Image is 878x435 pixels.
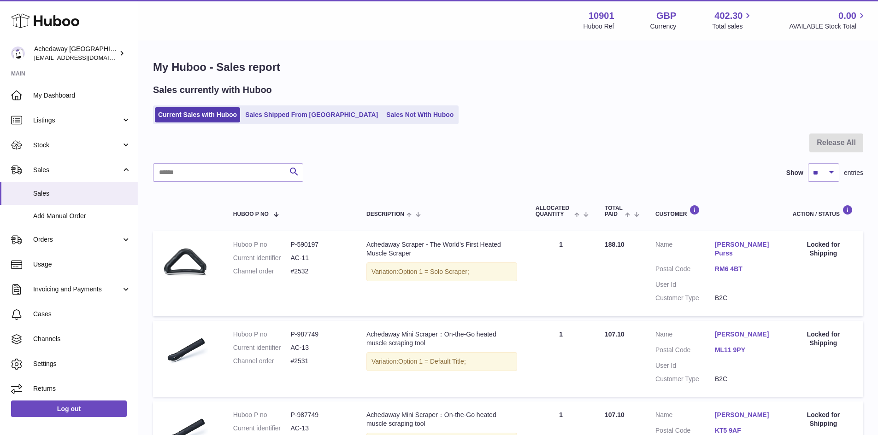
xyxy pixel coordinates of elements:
[153,84,272,96] h2: Sales currently with Huboo
[715,411,774,419] a: [PERSON_NAME]
[366,240,517,258] div: Achedaway Scraper - The World’s First Heated Muscle Scraper
[233,211,269,217] span: Huboo P no
[233,267,291,276] dt: Channel order
[786,168,803,177] label: Show
[33,384,131,393] span: Returns
[33,360,131,368] span: Settings
[233,411,291,419] dt: Huboo P no
[656,10,676,22] strong: GBP
[655,294,715,302] dt: Customer Type
[398,358,466,365] span: Option 1 = Default Title;
[242,107,381,122] a: Sales Shipped From [GEOGRAPHIC_DATA]
[655,361,715,370] dt: User Id
[712,10,753,31] a: 402.30 Total sales
[789,10,867,31] a: 0.00 AVAILABLE Stock Total
[290,267,348,276] dd: #2532
[536,205,572,217] span: ALLOCATED Quantity
[526,231,595,316] td: 1
[162,330,208,376] img: musclescraper_750x_c42b3404-e4d5-48e3-b3b1-8be745232369.png
[366,411,517,428] div: Achedaway Mini Scraper：On-the-Go heated muscle scraping tool
[789,22,867,31] span: AVAILABLE Stock Total
[11,400,127,417] a: Log out
[655,411,715,422] dt: Name
[290,330,348,339] dd: P-987749
[162,240,208,286] img: Achedaway-Muscle-Scraper.png
[290,411,348,419] dd: P-987749
[655,330,715,341] dt: Name
[793,205,854,217] div: Action / Status
[233,330,291,339] dt: Huboo P no
[714,10,742,22] span: 402.30
[605,411,625,418] span: 107.10
[650,22,677,31] div: Currency
[34,54,136,61] span: [EMAIL_ADDRESS][DOMAIN_NAME]
[153,60,863,75] h1: My Huboo - Sales report
[793,240,854,258] div: Locked for Shipping
[33,260,131,269] span: Usage
[366,352,517,371] div: Variation:
[34,45,117,62] div: Achedaway [GEOGRAPHIC_DATA]
[844,168,863,177] span: entries
[155,107,240,122] a: Current Sales with Huboo
[233,424,291,433] dt: Current identifier
[33,335,131,343] span: Channels
[715,346,774,354] a: ML11 9PY
[398,268,469,275] span: Option 1 = Solo Scraper;
[233,240,291,249] dt: Huboo P no
[655,346,715,357] dt: Postal Code
[793,330,854,348] div: Locked for Shipping
[366,330,517,348] div: Achedaway Mini Scraper：On-the-Go heated muscle scraping tool
[11,46,25,60] img: admin@newpb.co.uk
[33,141,121,150] span: Stock
[366,262,517,281] div: Variation:
[715,240,774,258] a: [PERSON_NAME] Purss
[605,241,625,248] span: 188.10
[33,310,131,319] span: Cases
[655,280,715,289] dt: User Id
[366,211,404,217] span: Description
[33,285,121,294] span: Invoicing and Payments
[233,357,291,365] dt: Channel order
[715,330,774,339] a: [PERSON_NAME]
[605,205,623,217] span: Total paid
[655,205,774,217] div: Customer
[290,254,348,262] dd: AC-11
[383,107,457,122] a: Sales Not With Huboo
[655,265,715,276] dt: Postal Code
[33,235,121,244] span: Orders
[715,294,774,302] dd: B2C
[589,10,614,22] strong: 10901
[655,375,715,383] dt: Customer Type
[715,426,774,435] a: KT5 9AF
[233,254,291,262] dt: Current identifier
[290,357,348,365] dd: #2531
[290,424,348,433] dd: AC-13
[290,343,348,352] dd: AC-13
[33,212,131,220] span: Add Manual Order
[33,189,131,198] span: Sales
[655,240,715,260] dt: Name
[233,343,291,352] dt: Current identifier
[712,22,753,31] span: Total sales
[290,240,348,249] dd: P-590197
[715,375,774,383] dd: B2C
[715,265,774,273] a: RM6 4BT
[33,166,121,174] span: Sales
[793,411,854,428] div: Locked for Shipping
[583,22,614,31] div: Huboo Ref
[33,91,131,100] span: My Dashboard
[33,116,121,125] span: Listings
[605,331,625,338] span: 107.10
[526,321,595,397] td: 1
[838,10,856,22] span: 0.00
